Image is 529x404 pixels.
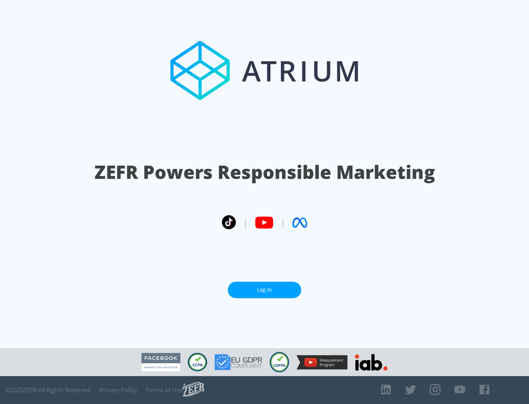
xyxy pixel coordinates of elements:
span: | [243,217,248,228]
a: Privacy Policy [100,386,137,394]
img: GDPR Compliant [215,354,262,370]
img: IAB [355,354,388,371]
span: © 2025 ZEFR All Rights Reserved [6,386,91,394]
a: Terms of Use [146,386,183,394]
img: Facebook Marketing Partner [141,353,180,372]
a: Log In [228,282,301,298]
span: | [281,217,285,228]
img: YouTube Measurement Program [296,355,348,369]
h1: ZEFR Powers Responsible Marketing [94,159,435,185]
img: COPPA Compliant [270,352,289,372]
img: CCPA Compliant [188,353,207,371]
